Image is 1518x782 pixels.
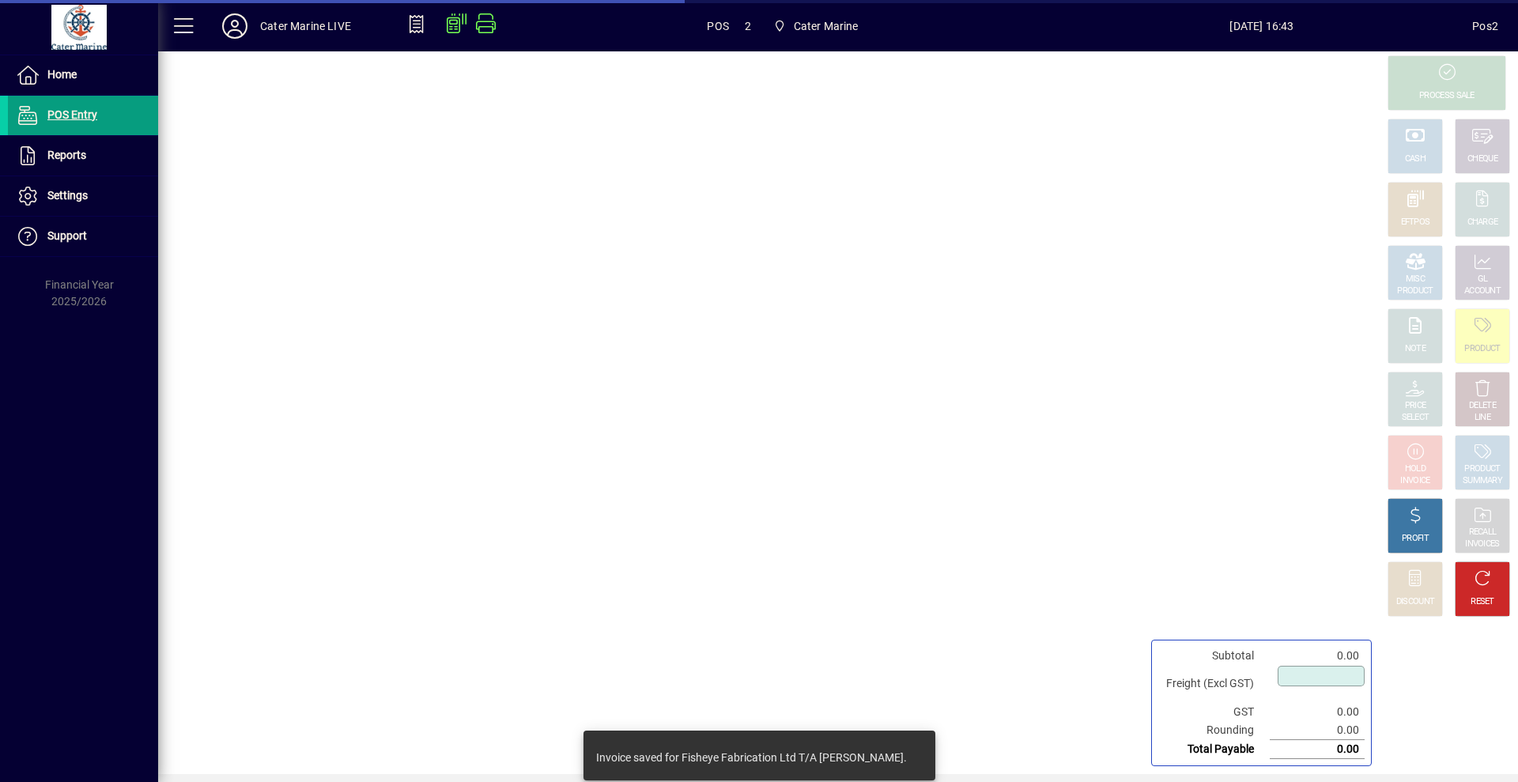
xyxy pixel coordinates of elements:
div: DELETE [1469,400,1496,412]
div: INVOICES [1465,538,1499,550]
div: RESET [1471,596,1494,608]
span: Settings [47,189,88,202]
div: PROFIT [1402,533,1429,545]
span: Cater Marine [767,12,865,40]
div: PRODUCT [1464,343,1500,355]
a: Reports [8,136,158,176]
td: GST [1158,703,1270,721]
td: Subtotal [1158,647,1270,665]
div: GL [1478,274,1488,285]
span: 2 [745,13,751,39]
td: 0.00 [1270,740,1365,759]
div: EFTPOS [1401,217,1430,229]
a: Home [8,55,158,95]
div: RECALL [1469,527,1497,538]
div: Pos2 [1472,13,1498,39]
div: LINE [1475,412,1490,424]
div: CASH [1405,153,1425,165]
td: 0.00 [1270,647,1365,665]
div: SELECT [1402,412,1429,424]
td: Rounding [1158,721,1270,740]
button: Profile [210,12,260,40]
span: Home [47,68,77,81]
div: INVOICE [1400,475,1429,487]
span: [DATE] 16:43 [1052,13,1473,39]
div: HOLD [1405,463,1425,475]
div: CHARGE [1467,217,1498,229]
div: Invoice saved for Fisheye Fabrication Ltd T/A [PERSON_NAME]. [596,750,907,765]
span: Cater Marine [794,13,859,39]
div: CHEQUE [1467,153,1497,165]
div: NOTE [1405,343,1425,355]
div: PRODUCT [1464,463,1500,475]
span: POS Entry [47,108,97,121]
td: 0.00 [1270,703,1365,721]
td: Freight (Excl GST) [1158,665,1270,703]
span: Support [47,229,87,242]
div: PROCESS SALE [1419,90,1475,102]
div: MISC [1406,274,1425,285]
div: PRICE [1405,400,1426,412]
div: ACCOUNT [1464,285,1501,297]
span: POS [707,13,729,39]
td: 0.00 [1270,721,1365,740]
a: Support [8,217,158,256]
div: SUMMARY [1463,475,1502,487]
span: Reports [47,149,86,161]
div: PRODUCT [1397,285,1433,297]
div: DISCOUNT [1396,596,1434,608]
a: Settings [8,176,158,216]
td: Total Payable [1158,740,1270,759]
div: Cater Marine LIVE [260,13,351,39]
